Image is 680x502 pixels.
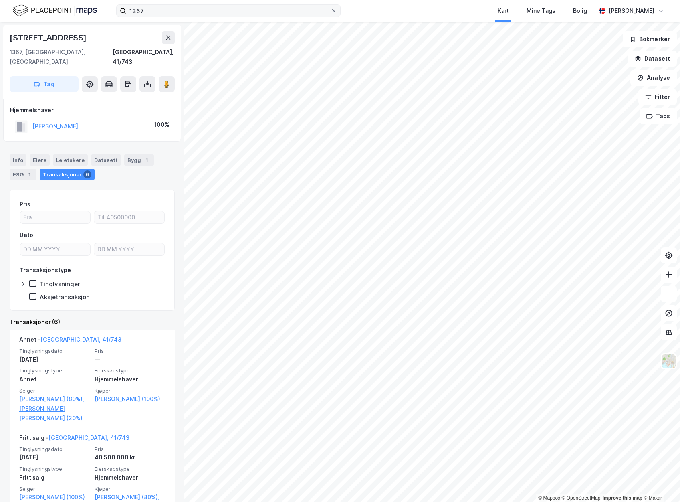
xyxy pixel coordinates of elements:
[10,105,174,115] div: Hjemmelshaver
[19,387,90,394] span: Selger
[113,47,175,67] div: [GEOGRAPHIC_DATA], 41/743
[623,31,677,47] button: Bokmerker
[498,6,509,16] div: Kart
[30,154,50,166] div: Eiere
[661,354,676,369] img: Z
[10,31,88,44] div: [STREET_ADDRESS]
[53,154,88,166] div: Leietakere
[95,473,165,482] div: Hjemmelshaver
[10,169,36,180] div: ESG
[95,492,165,502] a: [PERSON_NAME] (80%),
[83,170,91,178] div: 6
[48,434,129,441] a: [GEOGRAPHIC_DATA], 41/743
[19,367,90,374] span: Tinglysningstype
[609,6,654,16] div: [PERSON_NAME]
[638,89,677,105] button: Filter
[10,47,113,67] div: 1367, [GEOGRAPHIC_DATA], [GEOGRAPHIC_DATA]
[95,367,165,374] span: Eierskapstype
[19,486,90,492] span: Selger
[19,453,90,462] div: [DATE]
[95,394,165,404] a: [PERSON_NAME] (100%)
[95,466,165,472] span: Eierskapstype
[40,293,90,301] div: Aksjetransaksjon
[95,374,165,384] div: Hjemmelshaver
[126,5,331,17] input: Søk på adresse, matrikkel, gårdeiere, leietakere eller personer
[640,464,680,502] iframe: Chat Widget
[10,154,26,166] div: Info
[20,211,90,223] input: Fra
[640,464,680,502] div: Kontrollprogram for chat
[10,76,79,92] button: Tag
[19,404,90,423] a: [PERSON_NAME] [PERSON_NAME] (20%)
[19,335,121,348] div: Annet -
[603,495,642,501] a: Improve this map
[19,466,90,472] span: Tinglysningstype
[10,317,175,327] div: Transaksjoner (6)
[19,348,90,354] span: Tinglysningsdato
[19,433,129,446] div: Fritt salg -
[95,355,165,364] div: —
[20,230,33,240] div: Dato
[94,243,164,255] input: DD.MM.YYYY
[40,169,95,180] div: Transaksjoner
[95,446,165,453] span: Pris
[91,154,121,166] div: Datasett
[19,492,90,502] a: [PERSON_NAME] (100%)
[19,394,90,404] a: [PERSON_NAME] (80%),
[19,473,90,482] div: Fritt salg
[95,387,165,394] span: Kjøper
[20,243,90,255] input: DD.MM.YYYY
[95,486,165,492] span: Kjøper
[20,200,30,209] div: Pris
[19,355,90,364] div: [DATE]
[19,374,90,384] div: Annet
[527,6,555,16] div: Mine Tags
[94,211,164,223] input: Til 40500000
[640,108,677,124] button: Tags
[40,280,80,288] div: Tinglysninger
[538,495,560,501] a: Mapbox
[95,453,165,462] div: 40 500 000 kr
[25,170,33,178] div: 1
[95,348,165,354] span: Pris
[20,265,71,275] div: Transaksjonstype
[628,51,677,67] button: Datasett
[13,4,97,18] img: logo.f888ab2527a4732fd821a326f86c7f29.svg
[562,495,601,501] a: OpenStreetMap
[19,446,90,453] span: Tinglysningsdato
[40,336,121,343] a: [GEOGRAPHIC_DATA], 41/743
[573,6,587,16] div: Bolig
[124,154,154,166] div: Bygg
[630,70,677,86] button: Analyse
[154,120,169,130] div: 100%
[143,156,151,164] div: 1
